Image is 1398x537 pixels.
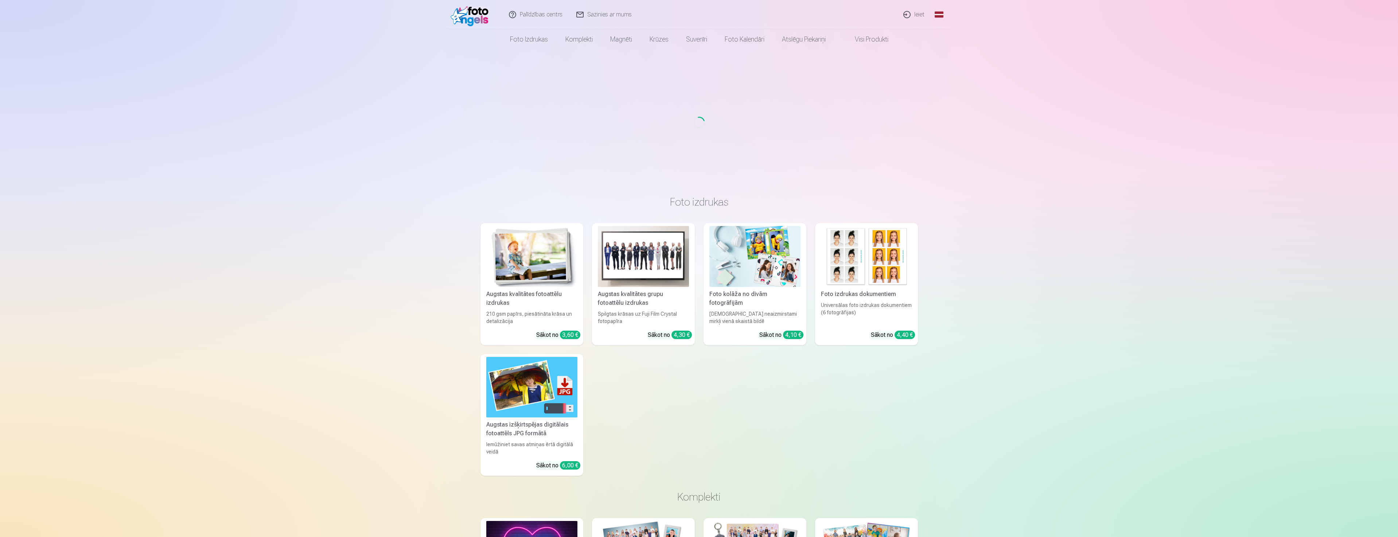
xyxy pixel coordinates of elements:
img: Augstas kvalitātes grupu fotoattēlu izdrukas [598,226,689,287]
a: Magnēti [601,29,641,50]
img: Augstas kvalitātes fotoattēlu izdrukas [486,226,577,287]
img: Augstas izšķirtspējas digitālais fotoattēls JPG formātā [486,357,577,418]
a: Komplekti [557,29,601,50]
div: Augstas kvalitātes fotoattēlu izdrukas [483,290,580,307]
div: Foto kolāža no divām fotogrāfijām [706,290,803,307]
a: Krūzes [641,29,677,50]
div: 3,60 € [560,331,580,339]
div: Sākot no [759,331,803,339]
h3: Komplekti [486,490,912,503]
a: Foto izdrukas [501,29,557,50]
div: 4,40 € [895,331,915,339]
div: Universālas foto izdrukas dokumentiem (6 fotogrāfijas) [818,301,915,325]
a: Visi produkti [834,29,897,50]
div: Sākot no [871,331,915,339]
div: 210 gsm papīrs, piesātināta krāsa un detalizācija [483,310,580,325]
div: Sākot no [536,331,580,339]
img: Foto izdrukas dokumentiem [821,226,912,287]
a: Augstas izšķirtspējas digitālais fotoattēls JPG formātāAugstas izšķirtspējas digitālais fotoattēl... [480,354,583,476]
a: Atslēgu piekariņi [773,29,834,50]
div: 4,10 € [783,331,803,339]
a: Augstas kvalitātes grupu fotoattēlu izdrukasAugstas kvalitātes grupu fotoattēlu izdrukasSpilgtas ... [592,223,695,345]
div: Sākot no [536,461,580,470]
a: Foto kolāža no divām fotogrāfijāmFoto kolāža no divām fotogrāfijām[DEMOGRAPHIC_DATA] neaizmirstam... [704,223,806,345]
div: Foto izdrukas dokumentiem [818,290,915,299]
div: 6,00 € [560,461,580,470]
div: Iemūžiniet savas atmiņas ērtā digitālā veidā [483,441,580,455]
div: Spilgtas krāsas uz Fuji Film Crystal fotopapīra [595,310,692,325]
div: 4,30 € [671,331,692,339]
a: Foto kalendāri [716,29,773,50]
div: Sākot no [648,331,692,339]
div: Augstas izšķirtspējas digitālais fotoattēls JPG formātā [483,420,580,438]
a: Foto izdrukas dokumentiemFoto izdrukas dokumentiemUniversālas foto izdrukas dokumentiem (6 fotogr... [815,223,918,345]
a: Augstas kvalitātes fotoattēlu izdrukasAugstas kvalitātes fotoattēlu izdrukas210 gsm papīrs, piesā... [480,223,583,345]
a: Suvenīri [677,29,716,50]
div: [DEMOGRAPHIC_DATA] neaizmirstami mirkļi vienā skaistā bildē [706,310,803,325]
img: /fa1 [451,3,492,26]
h3: Foto izdrukas [486,195,912,209]
div: Augstas kvalitātes grupu fotoattēlu izdrukas [595,290,692,307]
img: Foto kolāža no divām fotogrāfijām [709,226,801,287]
